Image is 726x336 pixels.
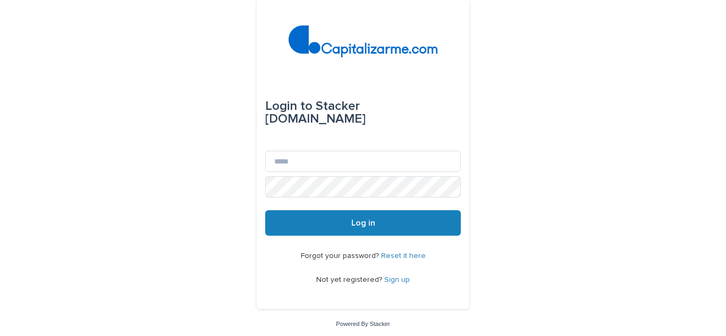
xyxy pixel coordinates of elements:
[384,276,410,283] a: Sign up
[351,219,375,227] span: Log in
[265,100,313,113] span: Login to
[336,321,390,327] a: Powered By Stacker
[301,252,381,260] span: Forgot your password?
[381,252,426,260] a: Reset it here
[289,25,438,57] img: 4arMvv9wSvmHTHbXwTim
[265,91,461,134] div: Stacker [DOMAIN_NAME]
[265,210,461,236] button: Log in
[316,276,384,283] span: Not yet registered?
